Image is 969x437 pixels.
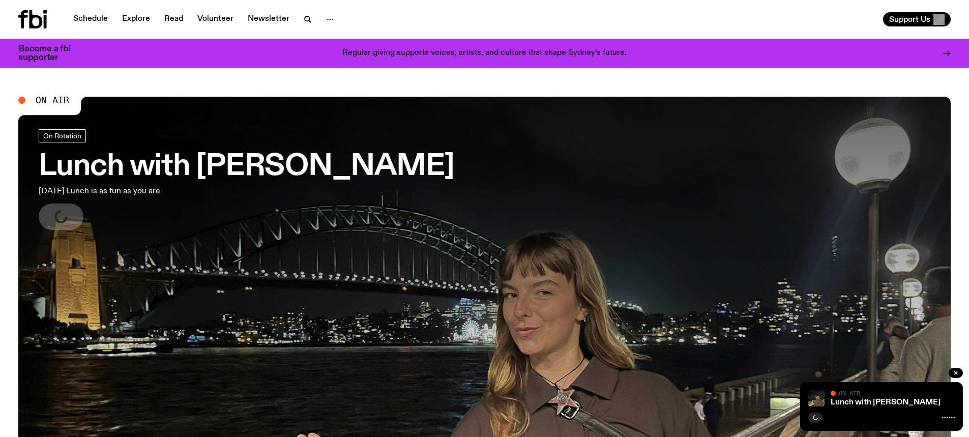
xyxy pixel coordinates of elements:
[889,15,930,24] span: Support Us
[242,12,296,26] a: Newsletter
[342,49,627,58] p: Regular giving supports voices, artists, and culture that shape Sydney’s future.
[831,398,941,406] a: Lunch with [PERSON_NAME]
[67,12,114,26] a: Schedule
[18,45,83,62] h3: Become a fbi supporter
[116,12,156,26] a: Explore
[39,129,454,230] a: Lunch with [PERSON_NAME][DATE] Lunch is as fun as you are
[39,185,299,197] p: [DATE] Lunch is as fun as you are
[883,12,951,26] button: Support Us
[839,390,860,396] span: On Air
[808,390,825,406] img: Izzy Page stands above looking down at Opera Bar. She poses in front of the Harbour Bridge in the...
[39,153,454,181] h3: Lunch with [PERSON_NAME]
[36,96,69,105] span: On Air
[158,12,189,26] a: Read
[191,12,240,26] a: Volunteer
[43,132,81,139] span: On Rotation
[39,129,86,142] a: On Rotation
